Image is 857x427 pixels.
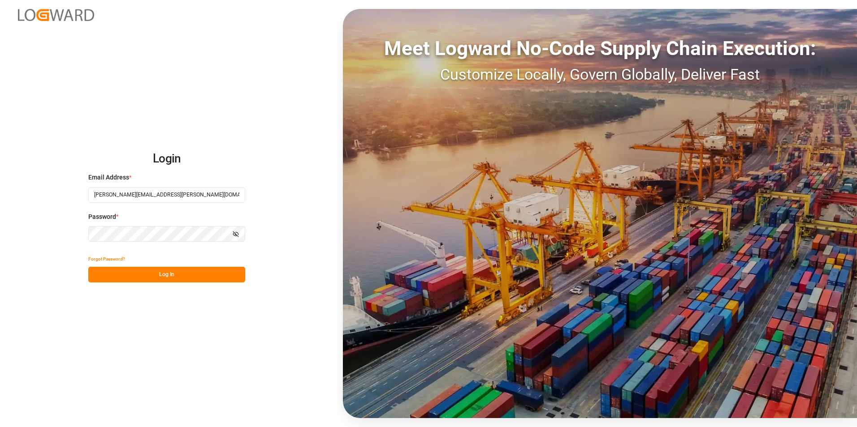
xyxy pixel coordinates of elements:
[343,63,857,86] div: Customize Locally, Govern Globally, Deliver Fast
[88,267,245,282] button: Log In
[18,9,94,21] img: Logward_new_orange.png
[88,251,125,267] button: Forgot Password?
[88,173,129,182] span: Email Address
[88,187,245,203] input: Enter your email
[88,212,116,222] span: Password
[88,145,245,173] h2: Login
[343,34,857,63] div: Meet Logward No-Code Supply Chain Execution:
